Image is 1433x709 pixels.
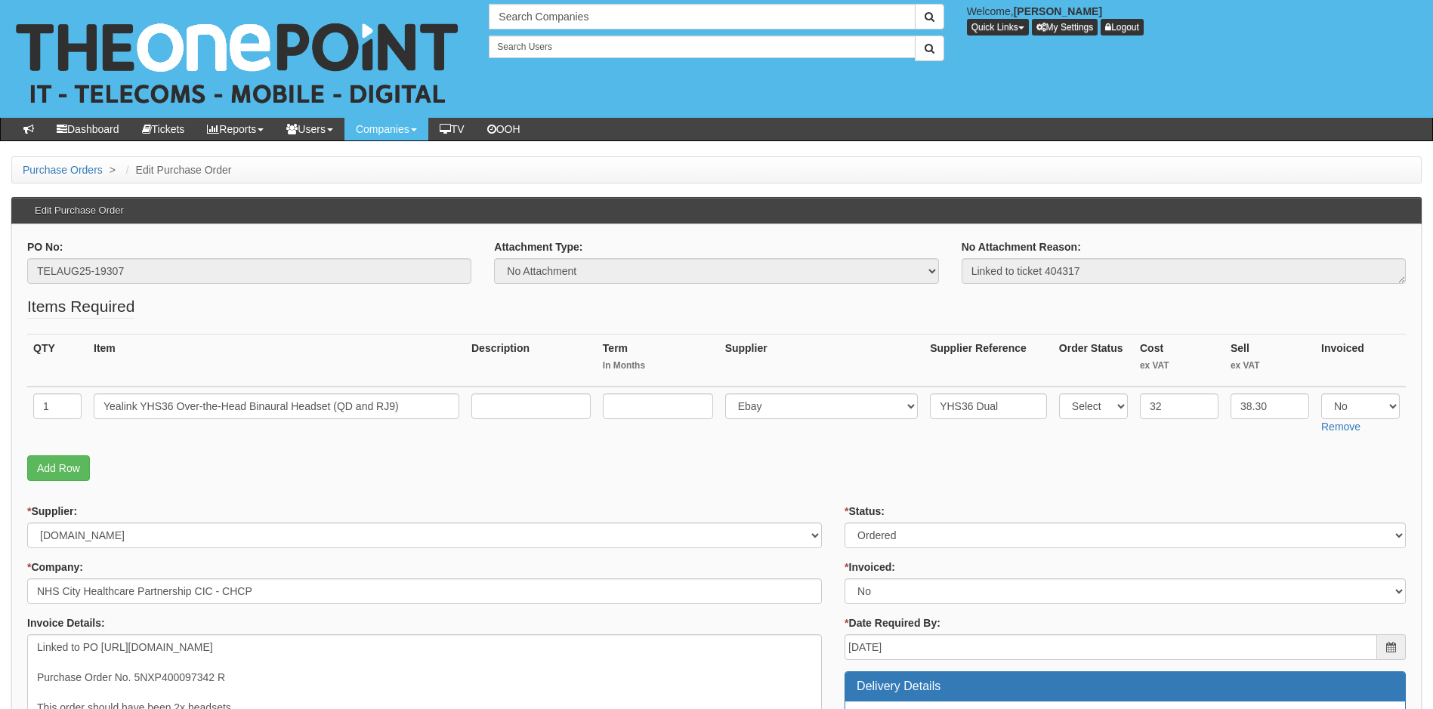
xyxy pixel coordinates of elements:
input: Search Users [489,35,915,58]
th: Sell [1225,334,1315,387]
button: Quick Links [967,19,1029,35]
a: Dashboard [45,118,131,140]
a: Companies [344,118,428,140]
small: In Months [603,359,713,372]
a: TV [428,118,476,140]
a: Remove [1321,421,1360,433]
label: Attachment Type: [494,239,582,254]
label: Invoice Details: [27,615,105,630]
a: Users [275,118,344,140]
th: Term [597,334,719,387]
a: Tickets [131,118,196,140]
label: No Attachment Reason: [962,239,1081,254]
th: Order Status [1053,334,1134,387]
label: Status: [845,504,885,519]
div: Welcome, [956,4,1433,35]
input: Search Companies [489,4,915,29]
small: ex VAT [1231,359,1309,372]
label: Supplier: [27,504,77,519]
a: My Settings [1032,19,1098,35]
label: Company: [27,559,83,575]
a: Purchase Orders [23,164,103,176]
b: [PERSON_NAME] [1014,5,1102,17]
a: Add Row [27,455,90,481]
th: Cost [1134,334,1225,387]
label: Date Required By: [845,615,940,630]
h3: Delivery Details [857,680,1394,693]
th: Invoiced [1315,334,1406,387]
textarea: Linked to ticket 404317 [962,258,1406,284]
li: Edit Purchase Order [122,162,232,177]
label: PO No: [27,239,63,254]
th: Supplier [719,334,925,387]
th: Description [465,334,597,387]
th: Item [88,334,465,387]
small: ex VAT [1140,359,1218,372]
span: > [106,164,119,176]
h3: Edit Purchase Order [27,198,131,223]
a: Reports [196,118,275,140]
a: OOH [476,118,532,140]
th: QTY [27,334,88,387]
th: Supplier Reference [924,334,1053,387]
legend: Items Required [27,295,134,319]
label: Invoiced: [845,559,895,575]
a: Logout [1101,19,1144,35]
